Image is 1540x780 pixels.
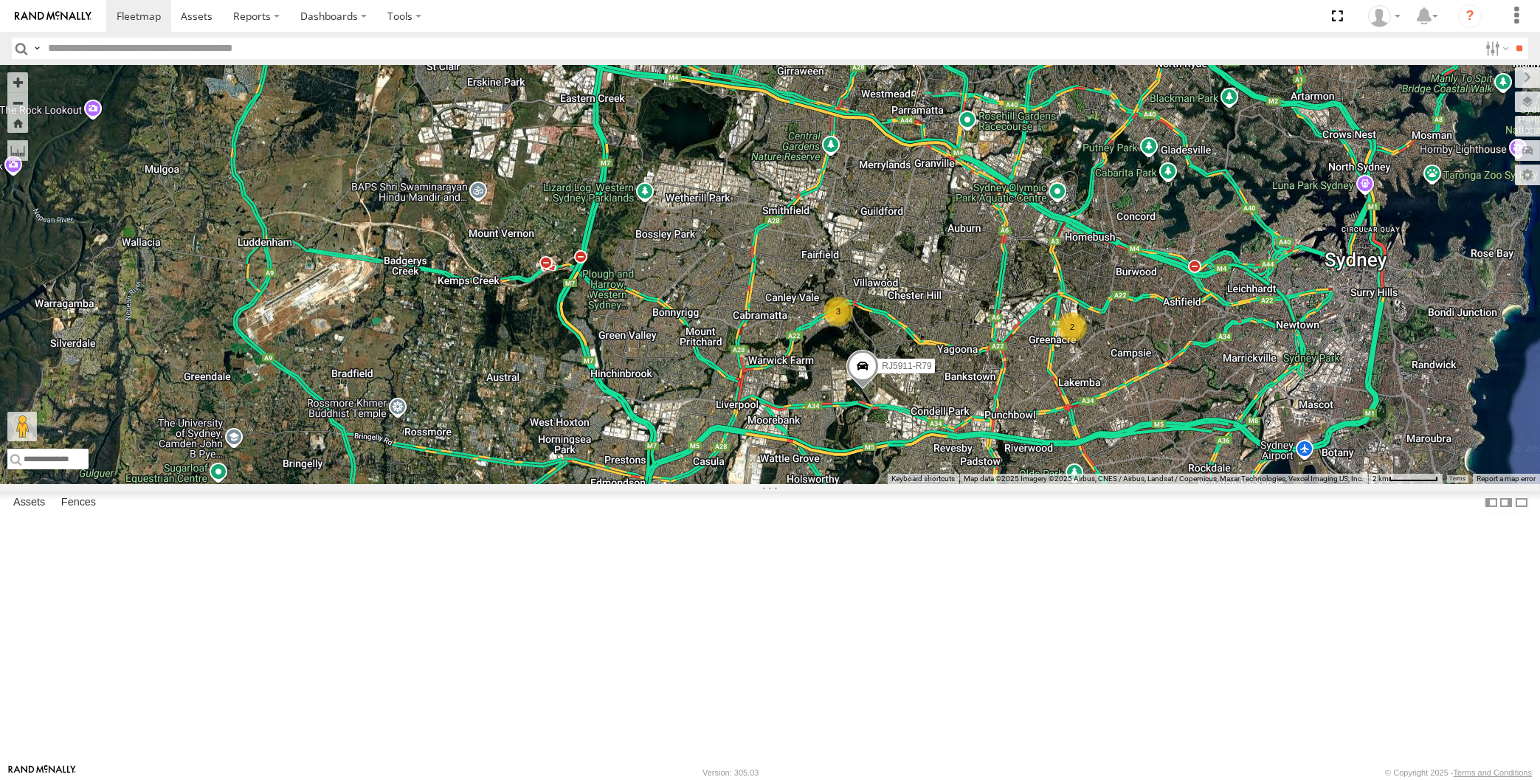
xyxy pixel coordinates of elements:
[6,492,52,513] label: Assets
[1515,165,1540,185] label: Map Settings
[1499,491,1513,513] label: Dock Summary Table to the Right
[7,140,28,161] label: Measure
[964,474,1364,483] span: Map data ©2025 Imagery ©2025 Airbus, CNES / Airbus, Landsat / Copernicus, Maxar Technologies, Vex...
[1454,768,1532,777] a: Terms and Conditions
[1479,38,1511,59] label: Search Filter Options
[8,765,76,780] a: Visit our Website
[1363,5,1406,27] div: Quang MAC
[891,474,955,484] button: Keyboard shortcuts
[823,297,853,326] div: 3
[31,38,43,59] label: Search Query
[7,113,28,133] button: Zoom Home
[1514,491,1529,513] label: Hide Summary Table
[54,492,103,513] label: Fences
[1458,4,1482,28] i: ?
[702,768,759,777] div: Version: 305.03
[882,361,931,371] span: RJ5911-R79
[1368,474,1443,484] button: Map Scale: 2 km per 63 pixels
[7,412,37,441] button: Drag Pegman onto the map to open Street View
[1385,768,1532,777] div: © Copyright 2025 -
[15,11,91,21] img: rand-logo.svg
[7,92,28,113] button: Zoom out
[7,72,28,92] button: Zoom in
[1372,474,1389,483] span: 2 km
[1450,476,1465,482] a: Terms
[1057,312,1087,342] div: 2
[1477,474,1536,483] a: Report a map error
[1484,491,1499,513] label: Dock Summary Table to the Left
